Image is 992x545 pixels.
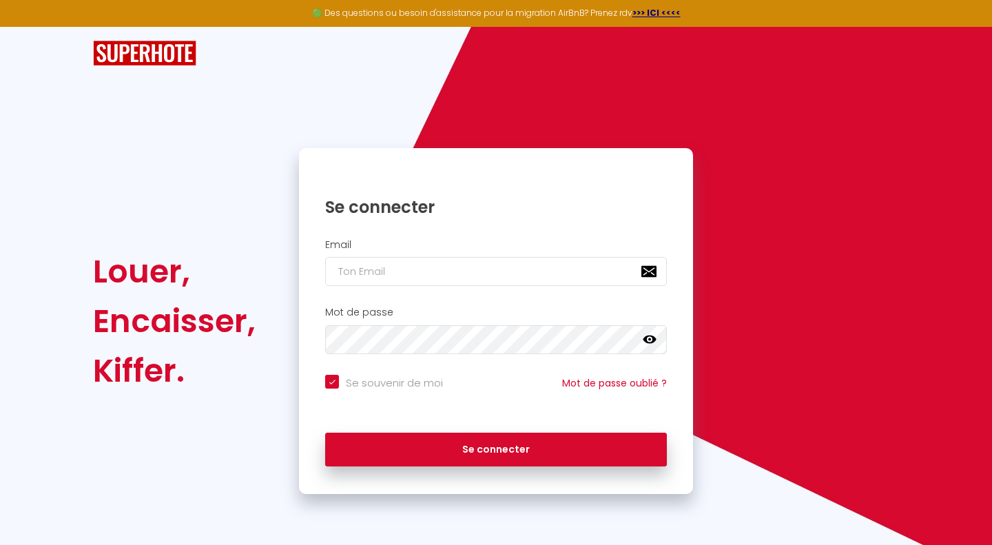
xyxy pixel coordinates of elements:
[562,376,667,390] a: Mot de passe oublié ?
[325,307,667,318] h2: Mot de passe
[93,247,256,296] div: Louer,
[325,239,667,251] h2: Email
[93,41,196,66] img: SuperHote logo
[325,433,667,467] button: Se connecter
[325,196,667,218] h1: Se connecter
[325,257,667,286] input: Ton Email
[93,346,256,395] div: Kiffer.
[632,7,681,19] a: >>> ICI <<<<
[93,296,256,346] div: Encaisser,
